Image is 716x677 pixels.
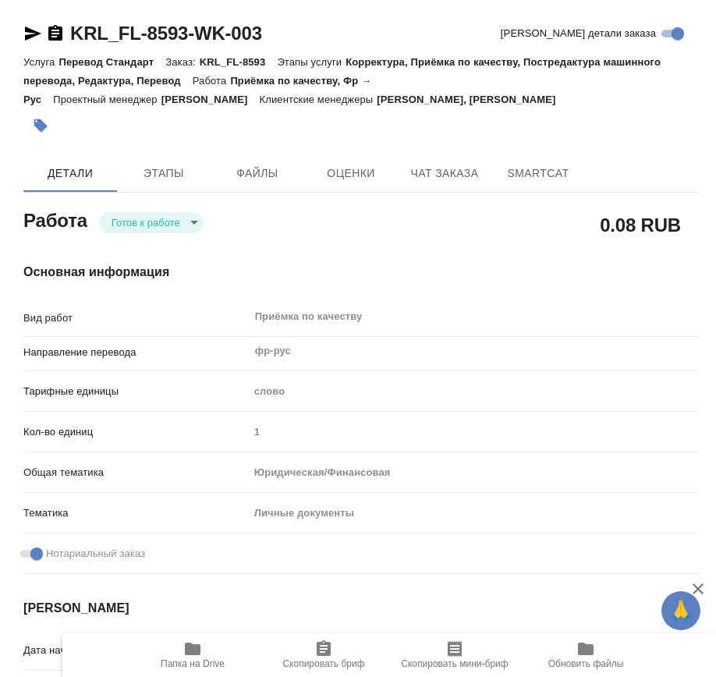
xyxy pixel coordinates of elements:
span: Чат заказа [407,164,482,183]
p: Дата начала работ [23,643,249,658]
button: Добавить тэг [23,108,58,143]
p: Услуга [23,56,58,68]
div: слово [249,378,699,405]
span: Файлы [220,164,295,183]
input: Пустое поле [249,420,699,443]
p: Заказ: [165,56,199,68]
div: Готов к работе [99,212,204,233]
p: Этапы услуги [277,56,346,68]
h2: Работа [23,205,87,233]
div: Личные документы [249,500,699,526]
button: Папка на Drive [127,633,258,677]
button: Скопировать ссылку [46,24,65,43]
p: Клиентские менеджеры [260,94,377,105]
span: Обновить файлы [548,658,624,669]
span: SmartCat [501,164,576,183]
p: Тематика [23,505,249,521]
p: Вид работ [23,310,249,326]
span: Этапы [126,164,201,183]
button: Скопировать мини-бриф [389,633,520,677]
button: Скопировать бриф [258,633,389,677]
span: Скопировать бриф [282,658,364,669]
p: Работа [193,75,231,87]
button: Готов к работе [107,216,185,229]
button: Скопировать ссылку для ЯМессенджера [23,24,42,43]
p: [PERSON_NAME], [PERSON_NAME] [377,94,567,105]
h4: [PERSON_NAME] [23,599,699,618]
div: Юридическая/Финансовая [249,459,699,486]
h2: 0.08 RUB [600,211,681,238]
p: Перевод Стандарт [58,56,165,68]
button: 🙏 [661,591,700,630]
p: Тарифные единицы [23,384,249,399]
p: Проектный менеджер [53,94,161,105]
span: Детали [33,164,108,183]
p: Общая тематика [23,465,249,480]
span: Оценки [314,164,388,183]
p: [PERSON_NAME] [161,94,260,105]
span: Нотариальный заказ [46,546,145,562]
span: 🙏 [668,594,694,627]
span: Скопировать мини-бриф [401,658,508,669]
button: Обновить файлы [520,633,651,677]
span: [PERSON_NAME] детали заказа [501,26,656,41]
a: KRL_FL-8593-WK-003 [70,23,262,44]
p: Кол-во единиц [23,424,249,440]
h4: Основная информация [23,263,699,282]
p: KRL_FL-8593 [200,56,278,68]
span: Папка на Drive [161,658,225,669]
p: Направление перевода [23,345,249,360]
